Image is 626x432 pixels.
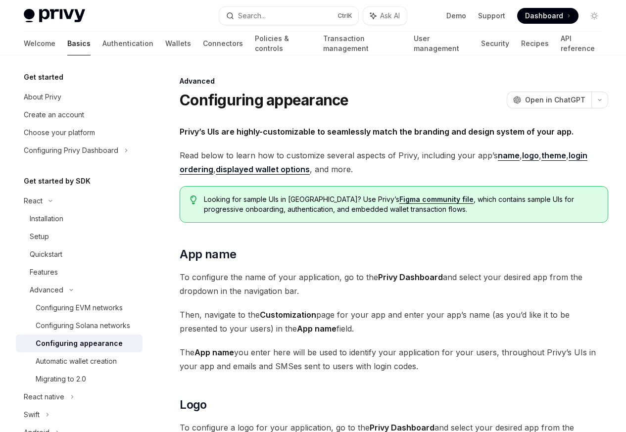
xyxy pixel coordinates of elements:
button: Ask AI [363,7,407,25]
a: Automatic wallet creation [16,352,143,370]
img: light logo [24,9,85,23]
strong: Privy Dashboard [378,272,443,282]
a: Features [16,263,143,281]
div: Setup [30,231,49,242]
span: Ctrl K [337,12,352,20]
div: Quickstart [30,248,62,260]
div: React [24,195,43,207]
a: theme [541,150,566,161]
span: Then, navigate to the page for your app and enter your app’s name (as you’d like it to be present... [180,308,608,336]
button: Search...CtrlK [219,7,358,25]
span: App name [180,246,236,262]
div: Installation [30,213,63,225]
a: Authentication [102,32,153,55]
a: Security [481,32,509,55]
div: Configuring appearance [36,337,123,349]
a: Migrating to 2.0 [16,370,143,388]
a: logo [522,150,539,161]
strong: Privy’s UIs are highly-customizable to seamlessly match the branding and design system of your app. [180,127,574,137]
a: Welcome [24,32,55,55]
strong: App name [194,347,234,357]
a: Demo [446,11,466,21]
a: displayed wallet options [216,164,310,175]
div: Features [30,266,58,278]
a: Policies & controls [255,32,311,55]
a: Quickstart [16,245,143,263]
span: Ask AI [380,11,400,21]
div: Migrating to 2.0 [36,373,86,385]
a: User management [414,32,470,55]
span: Open in ChatGPT [525,95,585,105]
a: Basics [67,32,91,55]
div: About Privy [24,91,61,103]
a: Installation [16,210,143,228]
span: To configure the name of your application, go to the and select your desired app from the dropdow... [180,270,608,298]
div: Choose your platform [24,127,95,139]
strong: Customization [260,310,316,320]
button: Toggle dark mode [586,8,602,24]
h5: Get started [24,71,63,83]
div: React native [24,391,64,403]
a: Create an account [16,106,143,124]
a: Setup [16,228,143,245]
div: Configuring Solana networks [36,320,130,332]
span: Read below to learn how to customize several aspects of Privy, including your app’s , , , , , and... [180,148,608,176]
div: Automatic wallet creation [36,355,117,367]
a: Configuring appearance [16,335,143,352]
div: Create an account [24,109,84,121]
div: Advanced [30,284,63,296]
span: Logo [180,397,207,413]
div: Configuring EVM networks [36,302,123,314]
a: Choose your platform [16,124,143,142]
button: Open in ChatGPT [507,92,591,108]
strong: App name [297,324,337,334]
a: Recipes [521,32,549,55]
a: Configuring Solana networks [16,317,143,335]
svg: Tip [190,195,197,204]
a: Figma community file [399,195,474,204]
a: Connectors [203,32,243,55]
h5: Get started by SDK [24,175,91,187]
div: Configuring Privy Dashboard [24,144,118,156]
a: Dashboard [517,8,578,24]
div: Advanced [180,76,608,86]
h1: Configuring appearance [180,91,349,109]
div: Search... [238,10,266,22]
span: Looking for sample UIs in [GEOGRAPHIC_DATA]? Use Privy’s , which contains sample UIs for progress... [204,194,598,214]
a: About Privy [16,88,143,106]
a: Support [478,11,505,21]
a: API reference [561,32,602,55]
a: Transaction management [323,32,401,55]
div: Swift [24,409,40,421]
span: Dashboard [525,11,563,21]
a: Wallets [165,32,191,55]
span: The you enter here will be used to identify your application for your users, throughout Privy’s U... [180,345,608,373]
a: name [498,150,520,161]
a: Configuring EVM networks [16,299,143,317]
